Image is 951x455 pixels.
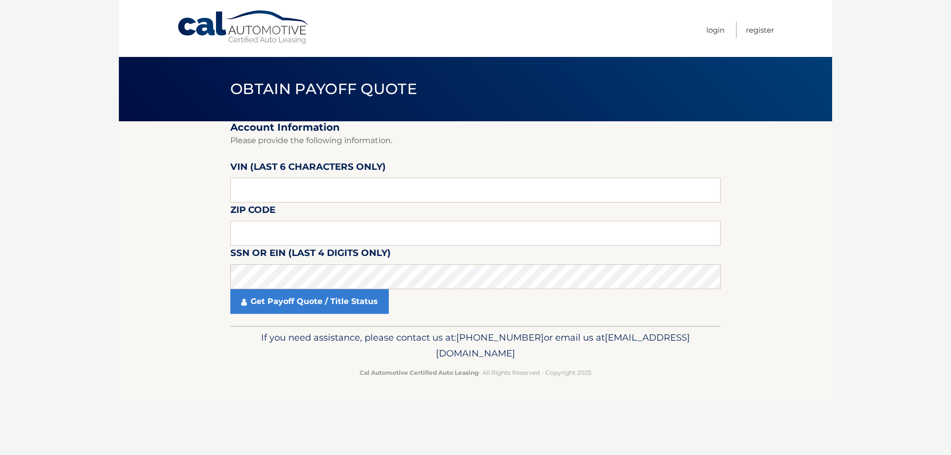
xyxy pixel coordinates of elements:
span: [PHONE_NUMBER] [456,332,544,343]
p: If you need assistance, please contact us at: or email us at [237,330,714,361]
p: - All Rights Reserved - Copyright 2025 [237,367,714,378]
strong: Cal Automotive Certified Auto Leasing [360,369,478,376]
h2: Account Information [230,121,721,134]
a: Get Payoff Quote / Title Status [230,289,389,314]
label: SSN or EIN (last 4 digits only) [230,246,391,264]
a: Login [706,22,725,38]
label: VIN (last 6 characters only) [230,159,386,178]
p: Please provide the following information. [230,134,721,148]
label: Zip Code [230,202,275,221]
span: Obtain Payoff Quote [230,80,417,98]
a: Register [746,22,774,38]
a: Cal Automotive [177,10,311,45]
